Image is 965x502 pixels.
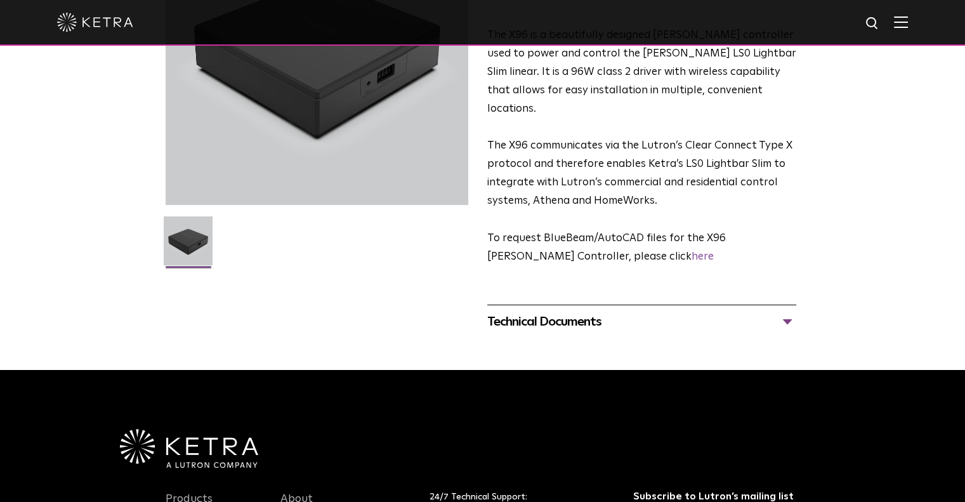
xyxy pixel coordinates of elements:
[57,13,133,32] img: ketra-logo-2019-white
[164,216,213,275] img: X96-Controller-2021-Web-Square
[894,16,908,28] img: Hamburger%20Nav.svg
[487,312,796,332] div: Technical Documents
[120,429,258,468] img: Ketra-aLutronCo_White_RGB
[865,16,881,32] img: search icon
[487,140,792,206] span: The X96 communicates via the Lutron’s Clear Connect Type X protocol and therefore enables Ketra’s...
[487,233,726,262] span: ​To request BlueBeam/AutoCAD files for the X96 [PERSON_NAME] Controller, please click
[487,30,796,114] span: The X96 is a beautifully designed [PERSON_NAME] controller used to power and control the [PERSON_...
[692,251,714,262] a: here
